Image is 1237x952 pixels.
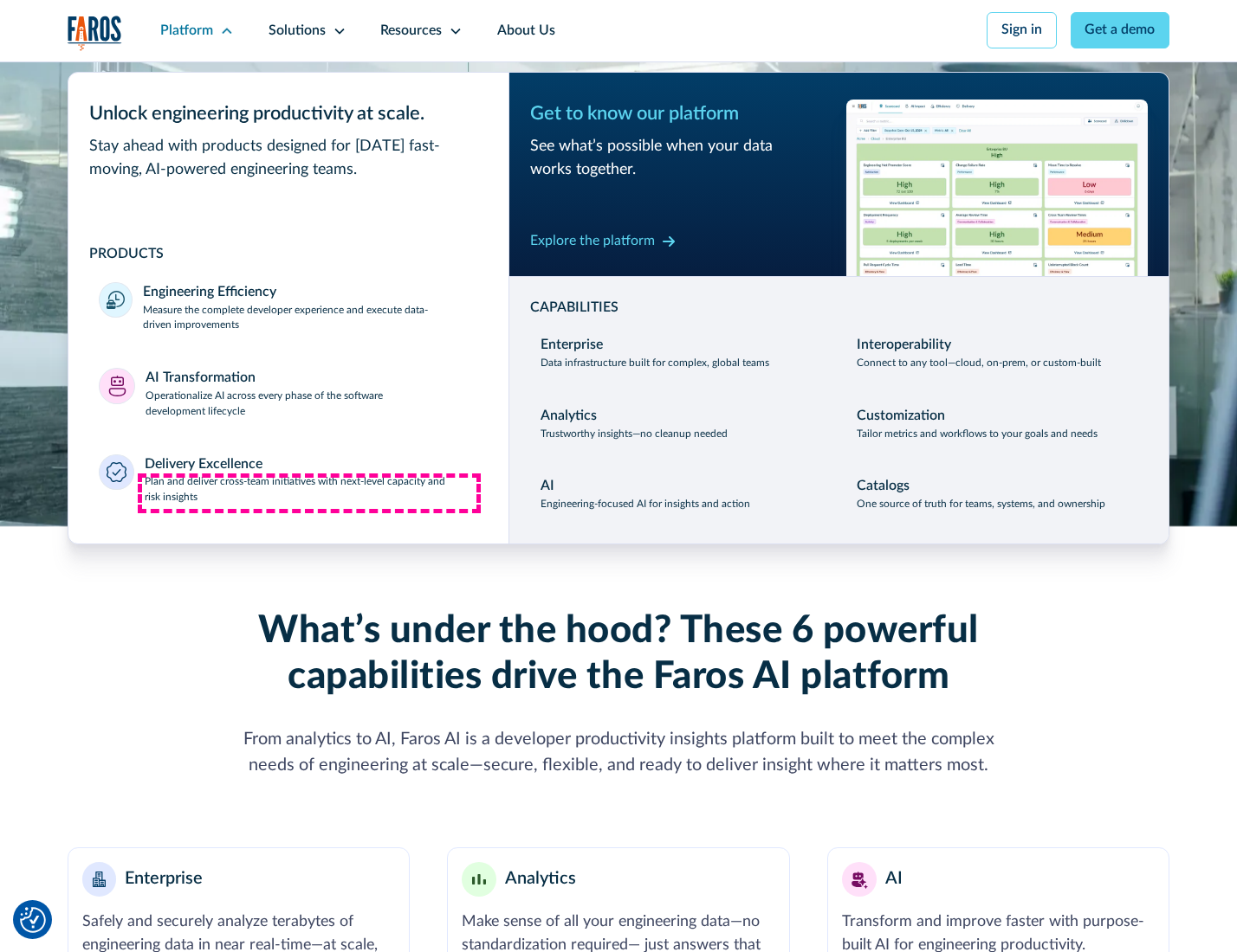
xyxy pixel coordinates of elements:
[89,272,489,344] a: Engineering EfficiencyMeasure the complete developer experience and execute data-driven improvements
[89,357,489,430] a: AI TransformationOperationalize AI across every phase of the software development lifecycle
[857,335,951,356] div: Interoperability
[857,497,1105,512] p: One source of truth for teams, systems, and ownership
[125,866,203,892] div: Enterprise
[89,244,489,265] div: PRODUCTS
[530,228,676,255] a: Explore the platform
[89,444,489,517] a: Delivery ExcellencePlan and deliver cross-team initiatives with next-level capacity and risk insi...
[89,100,489,128] div: Unlock engineering productivity at scale.
[93,872,107,887] img: Enterprise building blocks or structure icon
[885,866,903,892] div: AI
[143,282,276,303] div: Engineering Efficiency
[89,135,489,182] div: Stay ahead with products designed for [DATE] fast-moving, AI-powered engineering teams.
[846,325,1149,382] a: InteroperabilityConnect to any tool—cloud, on-prem, or custom-built
[541,476,554,497] div: AI
[530,396,832,453] a: AnalyticsTrustworthy insights—no cleanup needed
[541,497,750,512] p: Engineering-focused AI for insights and action
[68,61,1170,544] nav: Platform
[505,866,576,892] div: Analytics
[146,368,256,389] div: AI Transformation
[541,335,603,356] div: Enterprise
[857,476,910,497] div: Catalogs
[68,16,123,51] a: home
[530,298,1149,318] div: CAPABILITIES
[541,427,728,442] p: Trustworthy insights—no cleanup needed
[530,325,832,382] a: EnterpriseData infrastructure built for complex, global teams
[530,231,655,252] div: Explore the platform
[845,865,872,892] img: AI robot or assistant icon
[145,454,262,475] div: Delivery Excellence
[530,466,832,524] a: AIEngineering-focused AI for insights and action
[143,303,477,334] p: Measure the complete developer experience and execute data-driven improvements
[1071,12,1170,48] a: Get a demo
[223,727,1015,779] div: From analytics to AI, Faros AI is a developer productivity insights platform built to meet the co...
[541,406,597,427] div: Analytics
[223,608,1015,699] h2: What’s under the hood? These 6 powerful capabilities drive the Faros AI platform
[857,406,945,427] div: Customization
[269,21,326,42] div: Solutions
[68,16,123,51] img: Logo of the analytics and reporting company Faros.
[846,396,1149,453] a: CustomizationTailor metrics and workflows to your goals and needs
[987,12,1057,48] a: Sign in
[846,100,1149,275] img: Workflow productivity trends heatmap chart
[20,907,46,933] img: Revisit consent button
[530,135,832,182] div: See what’s possible when your data works together.
[20,907,46,933] button: Cookie Settings
[145,474,478,505] p: Plan and deliver cross-team initiatives with next-level capacity and risk insights
[146,389,478,420] p: Operationalize AI across every phase of the software development lifecycle
[541,356,769,371] p: Data infrastructure built for complex, global teams
[530,100,832,128] div: Get to know our platform
[846,466,1149,524] a: CatalogsOne source of truth for teams, systems, and ownership
[380,21,442,42] div: Resources
[472,874,486,885] img: Minimalist bar chart analytics icon
[857,427,1098,442] p: Tailor metrics and workflows to your goals and needs
[857,356,1101,371] p: Connect to any tool—cloud, on-prem, or custom-built
[160,21,213,42] div: Platform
